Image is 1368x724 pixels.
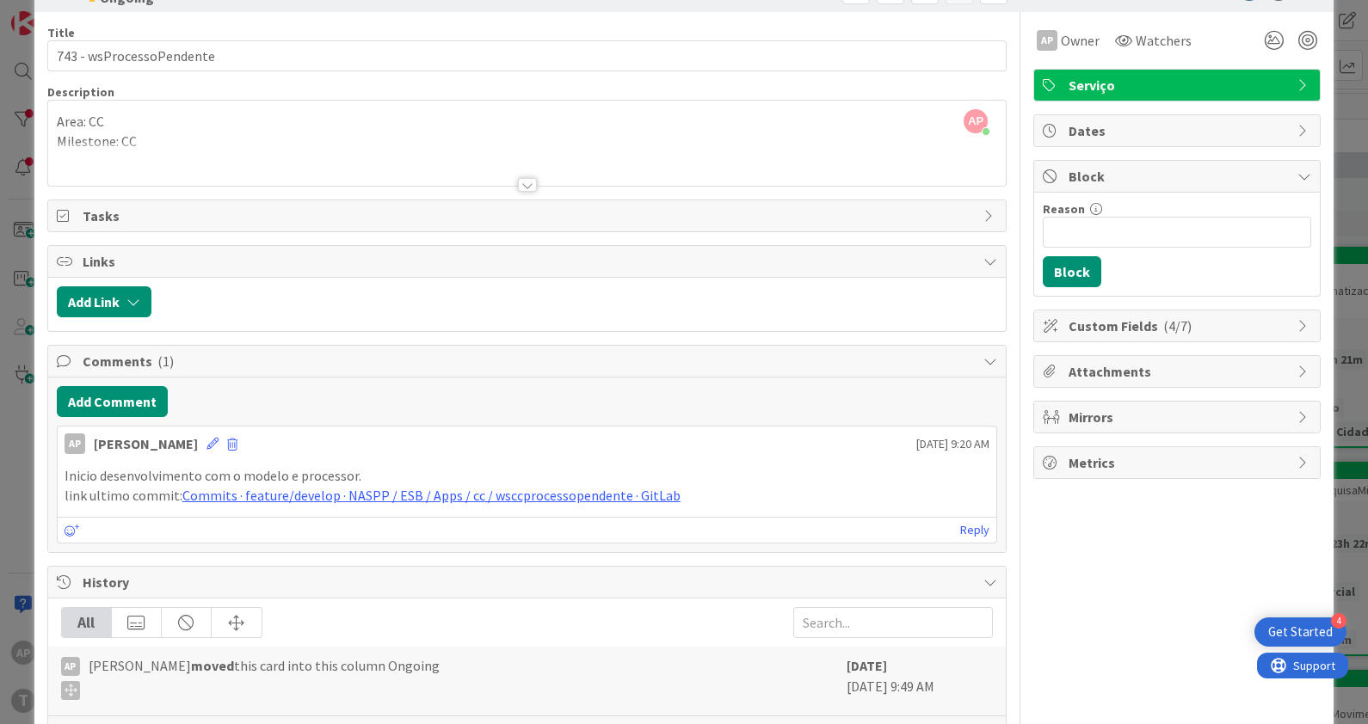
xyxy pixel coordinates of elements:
[57,286,151,317] button: Add Link
[960,519,989,541] a: Reply
[62,608,112,637] div: All
[1331,613,1346,629] div: 4
[1043,256,1101,287] button: Block
[1254,617,1346,647] div: Open Get Started checklist, remaining modules: 4
[1136,30,1192,51] span: Watchers
[83,351,976,371] span: Comments
[157,353,174,370] span: ( 1 )
[1163,317,1192,334] span: ( 4/7 )
[793,607,993,638] input: Search...
[1069,316,1289,336] span: Custom Fields
[83,206,976,226] span: Tasks
[47,84,114,100] span: Description
[1061,30,1100,51] span: Owner
[847,657,887,674] b: [DATE]
[964,109,988,133] span: AP
[89,655,440,700] span: [PERSON_NAME] this card into this column Ongoing
[1069,452,1289,473] span: Metrics
[61,657,80,676] div: AP
[65,466,990,486] p: Inicio desenvolvimento com o modelo e processor.
[65,486,990,506] p: link ultimo commit:
[191,657,234,674] b: moved
[182,487,681,504] a: Commits · feature/develop · NASPP / ESB / Apps / cc / wsccprocessopendente · GitLab
[47,40,1008,71] input: type card name here...
[83,572,976,592] span: History
[57,386,168,417] button: Add Comment
[1043,201,1085,217] label: Reason
[47,25,75,40] label: Title
[1069,166,1289,187] span: Block
[57,132,998,151] p: Milestone: CC
[83,251,976,272] span: Links
[847,655,993,707] div: [DATE] 9:49 AM
[1069,407,1289,427] span: Mirrors
[1069,361,1289,382] span: Attachments
[1037,30,1057,51] div: AP
[65,433,85,454] div: AP
[57,112,998,132] p: Area: CC
[1069,120,1289,141] span: Dates
[1268,623,1333,641] div: Get Started
[916,435,989,453] span: [DATE] 9:20 AM
[1069,75,1289,95] span: Serviço
[36,3,78,23] span: Support
[94,433,198,454] div: [PERSON_NAME]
